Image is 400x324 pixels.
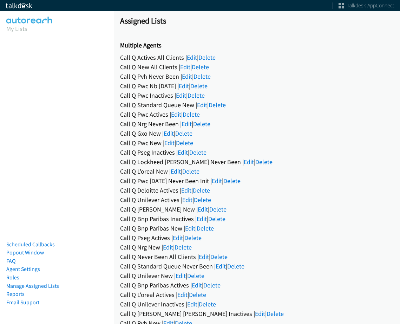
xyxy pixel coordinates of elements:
a: My Lists [6,25,27,33]
a: Edit [198,205,208,213]
a: Delete [183,110,200,118]
div: Call Q L'oreal New | | [120,167,394,176]
div: Call Q Nrg New | | [120,242,394,252]
a: Agent Settings [6,266,40,272]
a: Edit [171,110,181,118]
a: Edit [179,82,189,90]
a: Edit [187,300,197,308]
a: Delete [175,129,192,137]
h1: Assigned Lists [120,16,394,26]
a: Talkdesk AppConnect [339,2,394,9]
a: Edit [197,215,207,223]
div: Call Q Lockheed [PERSON_NAME] Never Been | | [120,157,394,167]
a: Edit [182,120,192,128]
div: Call Q Pwc Nb [DATE] | | [120,81,394,91]
a: Delete [203,281,221,289]
a: Scheduled Callbacks [6,241,55,248]
a: Edit [199,253,209,261]
div: Call Q Pseg Inactives | | [120,148,394,157]
div: Call Q Deloitte Actives | | [120,186,394,195]
a: Edit [176,272,186,280]
a: Delete [184,234,202,242]
a: Edit [178,148,188,156]
div: Call Q Pvh Never Been | | [120,72,394,81]
a: Edit [176,91,186,99]
a: Edit [180,63,190,71]
div: Call Q Unilever Inactives | | [120,299,394,309]
a: Delete [208,215,225,223]
a: Edit [181,186,191,194]
a: Delete [182,167,199,175]
div: Call Q Gxo New | | [120,129,394,138]
div: Call Q Bnp Paribas New | | [120,223,394,233]
a: Edit [212,177,222,185]
a: Email Support [6,299,39,306]
a: Edit [185,224,195,232]
a: Delete [198,53,216,61]
a: Reports [6,291,25,297]
div: Call Q Pwc [DATE] Never Been Init | | [120,176,394,186]
a: Delete [210,253,228,261]
div: Call Q Bnp Paribas Inactives | | [120,214,394,223]
div: Call Q Standard Queue New | | [120,100,394,110]
a: Delete [193,186,210,194]
a: Delete [193,120,210,128]
a: FAQ [6,258,15,264]
div: Call Q Unilever New | | [120,271,394,280]
div: Call Q [PERSON_NAME] [PERSON_NAME] Inactives | | [120,309,394,318]
a: Delete [175,243,192,251]
a: Popout Window [6,249,44,256]
a: Edit [182,72,192,80]
a: Edit [255,310,265,318]
a: Delete [255,158,273,166]
a: Edit [187,53,197,61]
a: Edit [163,243,173,251]
a: Delete [189,148,206,156]
a: Edit [177,291,188,299]
a: Edit [216,262,226,270]
a: Delete [209,205,227,213]
div: Call Q Pwc Actives | | [120,110,394,119]
div: Call Q [PERSON_NAME] New | | [120,205,394,214]
a: Delete [227,262,244,270]
a: Edit [171,167,181,175]
a: Delete [194,196,211,204]
a: Delete [199,300,216,308]
a: Delete [197,224,214,232]
a: Delete [187,272,204,280]
a: Edit [173,234,183,242]
a: Delete [223,177,241,185]
a: Delete [176,139,193,147]
div: Call Q Nrg Never Been | | [120,119,394,129]
a: Roles [6,274,19,281]
a: Manage Assigned Lists [6,283,59,289]
div: Call Q Unilever Actives | | [120,195,394,205]
div: Call Q Actives All Clients | | [120,53,394,62]
a: Edit [164,139,175,147]
a: Delete [209,101,226,109]
div: Call Q Pseg Actives | | [120,233,394,242]
div: Call Q Bnp Paribas Actives | | [120,280,394,290]
a: Delete [189,291,206,299]
a: Delete [267,310,284,318]
a: Delete [190,82,208,90]
a: Edit [244,158,254,166]
div: Call Q Pwc Inactives | | [120,91,394,100]
a: Edit [197,101,207,109]
a: Delete [188,91,205,99]
div: Call Q Never Been All Clients | | [120,252,394,261]
a: Delete [194,72,211,80]
div: Call Q L'oreal Actives | | [120,290,394,299]
a: Edit [192,281,202,289]
div: Call Q New All Clients | | [120,62,394,72]
a: Delete [192,63,209,71]
div: Call Q Pwc New | | [120,138,394,148]
h2: Multiple Agents [120,41,394,50]
div: Call Q Standard Queue Never Been | | [120,261,394,271]
a: Edit [182,196,192,204]
a: Edit [164,129,174,137]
